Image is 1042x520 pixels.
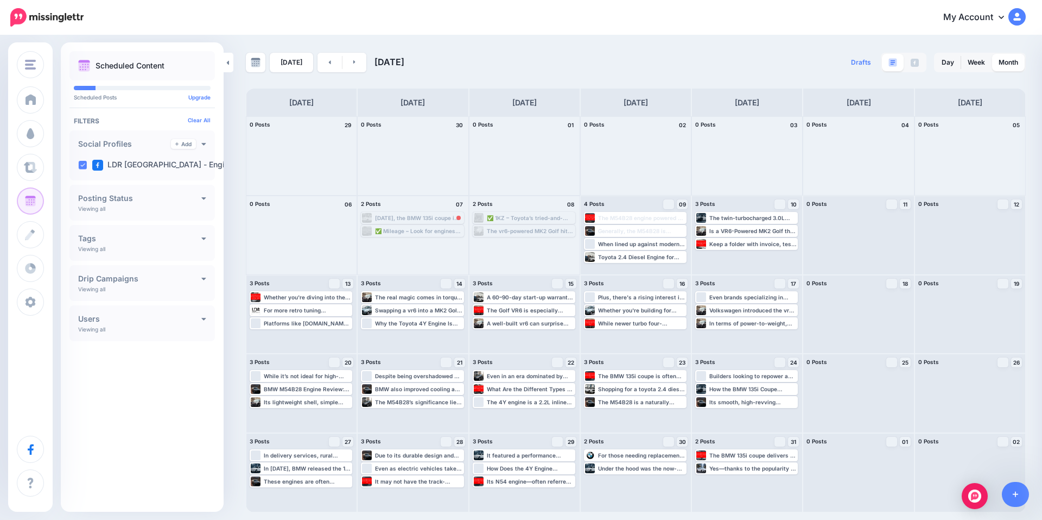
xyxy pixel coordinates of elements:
div: It featured a performance suspension, larger brakes (borrowed from the M3 E92), M-style front bum... [487,452,574,459]
span: 3 Posts [473,438,493,444]
span: 29 [568,439,574,444]
div: In [DATE], BMW released the 1 Series M Coupe—essentially a more extreme version of the BMW 135i c... [264,465,351,472]
span: 14 [456,281,462,286]
span: 10 [791,202,797,207]
a: 21 [454,358,465,367]
span: 25 [902,360,908,365]
span: 3 Posts [250,438,270,444]
a: 16 [677,279,688,289]
p: Scheduled Content [96,62,164,70]
span: 28 [456,439,463,444]
div: [DATE], the BMW 135i coupe is considered a modern classic. Read more 👉 [URL] #Bmw135ICoupe #Colle... [375,215,462,221]
div: Open Intercom Messenger [962,483,988,509]
div: While newer turbo four-cylinders dominate OEM performance offerings, the vr6 holds its own thanks... [598,320,685,327]
div: While it’s not ideal for high-performance applications, the 4Y engine is a fantastic base for res... [264,373,351,379]
span: 0 Posts [918,201,939,207]
h4: [DATE] [735,96,759,109]
div: BMW also improved cooling and lubrication systems, which contributed to longer engine life and fe... [375,386,462,392]
div: Toyota 2.4 Diesel Engine for Sale: 9 Red Flags Sellers Hope You Miss ▸ [URL] #SouthAfrica #Toyota... [598,254,685,260]
img: calendar.png [78,60,90,72]
div: For more retro tuning inspiration, check out articles and tips on [DOMAIN_NAME][URL]. Read more 👉... [264,307,351,314]
div: Under the hood was the now-iconic N54 twin-turbo inline-six engine, producing 225 kW and 400 Nm o... [598,465,685,472]
img: calendar-grey-darker.png [251,58,260,67]
label: LDR [GEOGRAPHIC_DATA] - Engines… [92,160,245,171]
div: How the BMW 135i Coupe Became the M Car That Never Was: [URL] #Bmw135ICoupe #CollectorStatus #Blogs [709,386,797,392]
span: 19 [1014,281,1019,286]
div: Its N54 engine—often referred to as the “German 2JZ”—was overbuilt, with forged internals and tun... [487,478,574,485]
a: Month [992,54,1025,71]
h4: [DATE] [624,96,648,109]
span: 3 Posts [695,201,715,207]
p: Viewing all [78,286,105,292]
div: Why the Toyota 4Y Engine Is the Unsung Hero of Reliable Power ▸ [URL] #toyota #Toyota4YEngine #Un... [375,320,462,327]
div: Yes—thanks to the popularity of the mercedes c200, spare parts are widely available across [GEOGR... [709,465,797,472]
a: 14 [454,279,465,289]
span: 0 Posts [806,201,827,207]
span: 0 Posts [250,201,270,207]
span: 3 Posts [695,280,715,286]
div: ✅ Mileage – Look for engines with under 150,000 km✅ Compression test results – Ensures engine hea... [375,228,462,234]
span: 2 Posts [584,438,604,444]
h4: Drip Campaigns [78,275,201,283]
h4: 05 [1011,120,1022,130]
span: 0 Posts [806,121,827,128]
span: 4 Posts [584,201,605,207]
div: Is a VR6-Powered MK2 Golf the Ultimate 90s Project Car? ▸ [URL] #Vr6PoweredMk2Golf #EuroTuningNos... [709,228,797,234]
h4: 04 [900,120,911,130]
img: Missinglettr [10,8,84,27]
h4: 06 [342,199,353,209]
div: Keep a folder with invoice, test sheets, courier waybill, and install checklist; it’s your safety... [709,241,797,247]
div: The M54B28 engine powered a variety of BMW models across the early 2000s. Read more 👉 [URL] #bmw ... [598,215,685,221]
div: Volkswagen introduced the vr6 in the early 1990s to deliver V6 performance in a compact space. Re... [709,307,797,314]
a: 11 [900,199,911,209]
div: Whether you're diving into the BMW engine category or comparing across other brands like Audi or ... [264,294,351,300]
span: 3 Posts [361,280,381,286]
h4: 30 [454,120,465,130]
span: 21 [457,360,462,365]
div: Generally, the M54B28 is regarded as one of BMW’s more reliable engines when properly maintained.... [598,228,685,234]
div: ✅ 1KZ – Toyota’s tried-and-tested turbo diesel Read more 👉 [URL] #usedengines #importedengines #p... [487,215,574,221]
div: In delivery services, rural logistics, and even government vehicles, the 4Y engine proves itself ... [264,452,351,459]
a: Day [935,54,961,71]
span: 0 Posts [695,121,716,128]
a: 27 [342,437,353,447]
h4: Posting Status [78,195,201,202]
span: 2 Posts [473,201,493,207]
span: 3 Posts [584,359,604,365]
div: The M54B28 is a naturally aspirated 2.8-liter inline-6 engine developed by BMW and produced from ... [598,399,685,405]
a: 29 [566,437,576,447]
div: Its lightweight shell, simple mechanics, and classic hot hatch proportions make it ideal for perf... [264,399,351,405]
p: Viewing all [78,205,105,212]
h4: 29 [342,120,353,130]
div: Its smooth, high-revving character is something rarely found in modern engines, and its simplicit... [709,399,797,405]
span: 23 [679,360,685,365]
span: 01 [902,439,908,444]
div: When lined up against modern Toyota engines like the 2TR-FE or 1GD-FTV, the 4Y engine may lack hi... [598,241,685,247]
h4: [DATE] [289,96,314,109]
a: 15 [566,279,576,289]
span: 3 Posts [584,280,604,286]
div: Even brands specializing in European engines like Citroen have to admire the Toyota 4Y's operatio... [709,294,797,300]
a: [DATE] [270,53,313,72]
div: Whether you're building for track, stance, or street, the MK2 offers the kind of mechanical engag... [598,307,685,314]
a: Week [961,54,992,71]
span: 16 [679,281,685,286]
span: 09 [679,202,686,207]
div: A well-built vr6 can surprise modern hot hatches on the street or strip, and with [DATE] tuning t... [487,320,574,327]
div: It may not have the track-focused finesse of the E92 M3 or the modern wizardry of [DATE] M2, but ... [375,478,462,485]
span: 0 Posts [806,280,827,286]
span: 0 Posts [918,438,939,444]
div: Shopping for a toyota 2.4 diesel engine for sale can save you time and money—if you know where se... [598,386,685,392]
span: 0 Posts [584,121,605,128]
span: 0 Posts [806,359,827,365]
div: For those needing replacement engines or parts, platforms like [DOMAIN_NAME][URL] continue to sup... [598,452,685,459]
a: 13 [342,279,353,289]
span: 27 [345,439,351,444]
div: Due to its durable design and widespread availability, this engine remains a smart investment for... [375,452,462,459]
div: The BMW 135i coupe delivers an experience that feels raw and connected—especially when paired wit... [709,452,797,459]
div: Despite being overshadowed by more modern engine designs, the 4Y engine remains a favorite for fl... [375,373,462,379]
div: Even in an era dominated by turbocharged engines and hybrid powertrains, the M54B28 holds a nosta... [487,373,574,379]
div: The M54B28’s significance lies in its refined driving experience, often hailed by enthusiasts as ... [375,399,462,405]
span: 18 [903,281,908,286]
a: 10 [788,199,799,209]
